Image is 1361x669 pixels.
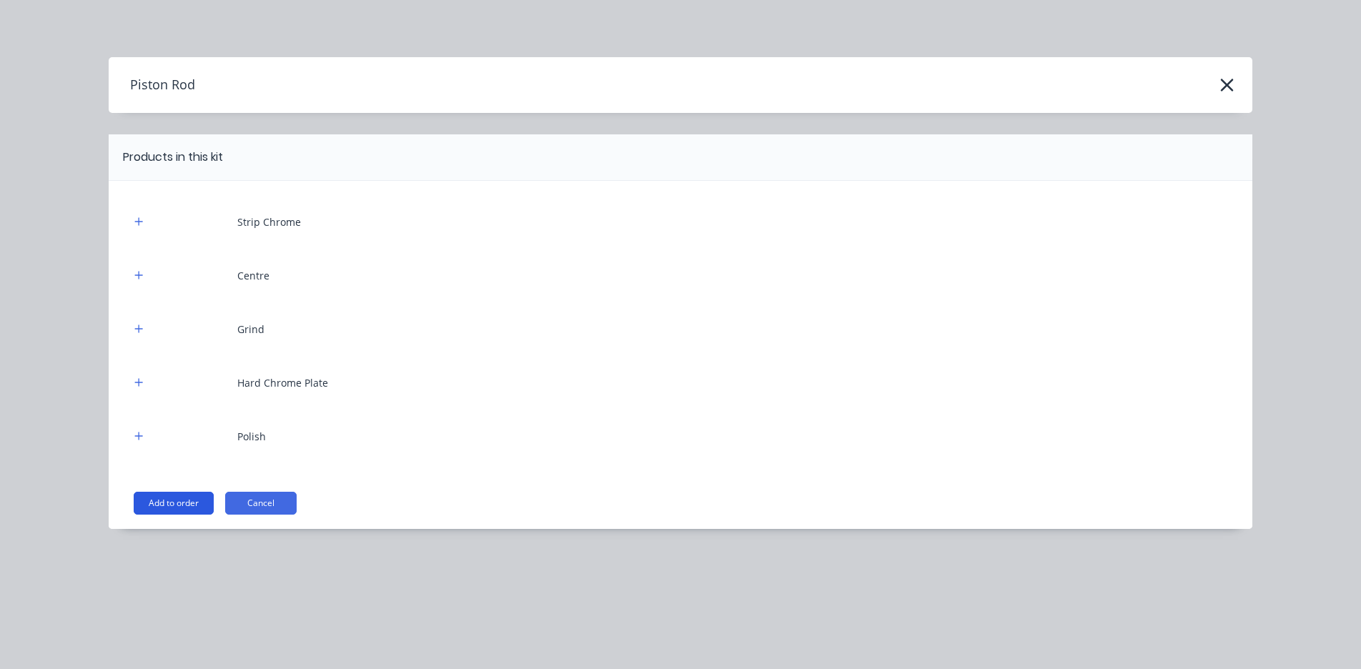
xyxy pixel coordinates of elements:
div: Grind [237,322,264,337]
button: Add to order [134,492,214,515]
div: Hard Chrome Plate [237,375,328,390]
div: Products in this kit [123,149,223,166]
div: Centre [237,268,269,283]
div: Strip Chrome [237,214,301,229]
div: Polish [237,429,266,444]
h4: Piston Rod [109,71,195,99]
button: Cancel [225,492,297,515]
